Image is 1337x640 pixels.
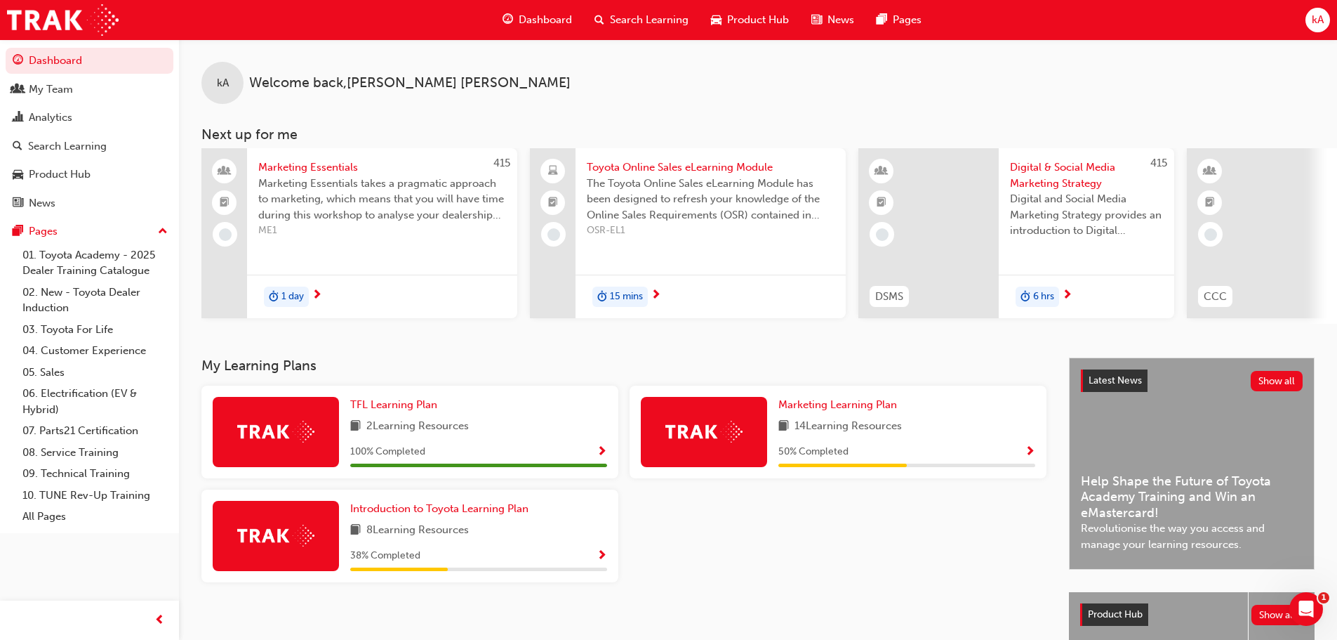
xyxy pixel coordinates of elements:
a: 02. New - Toyota Dealer Induction [17,282,173,319]
a: 07. Parts21 Certification [17,420,173,442]
span: next-icon [651,289,661,302]
span: chart-icon [13,112,23,124]
span: duration-icon [269,288,279,306]
span: car-icon [13,169,23,181]
span: Digital & Social Media Marketing Strategy [1010,159,1163,191]
span: 15 mins [610,289,643,305]
span: 38 % Completed [350,548,420,564]
a: All Pages [17,506,173,528]
span: book-icon [350,522,361,540]
span: 2 Learning Resources [366,418,469,436]
a: Product Hub [6,162,173,188]
span: next-icon [312,289,322,302]
div: Product Hub [29,166,91,183]
a: Product HubShow all [1080,603,1303,626]
button: Show Progress [1025,443,1035,461]
div: My Team [29,81,73,98]
a: Introduction to Toyota Learning Plan [350,501,534,517]
button: Pages [6,218,173,244]
span: duration-icon [597,288,607,306]
a: Dashboard [6,48,173,74]
span: booktick-icon [877,194,886,212]
span: learningRecordVerb_NONE-icon [1204,228,1217,241]
span: car-icon [711,11,721,29]
span: 415 [1150,157,1167,169]
span: booktick-icon [1205,194,1215,212]
a: 04. Customer Experience [17,340,173,362]
a: Latest NewsShow all [1081,370,1303,392]
span: up-icon [158,223,168,241]
span: OSR-EL1 [587,223,834,239]
a: 01. Toyota Academy - 2025 Dealer Training Catalogue [17,244,173,282]
a: 06. Electrification (EV & Hybrid) [17,383,173,420]
span: search-icon [594,11,604,29]
a: pages-iconPages [865,6,933,34]
span: laptop-icon [548,162,558,181]
a: 415DSMSDigital & Social Media Marketing StrategyDigital and Social Media Marketing Strategy provi... [858,148,1174,318]
span: Marketing Essentials [258,159,506,176]
span: Welcome back , [PERSON_NAME] [PERSON_NAME] [249,75,571,91]
button: Show Progress [597,443,607,461]
span: guage-icon [13,55,23,67]
span: Search Learning [610,12,689,28]
span: learningRecordVerb_NONE-icon [547,228,560,241]
span: The Toyota Online Sales eLearning Module has been designed to refresh your knowledge of the Onlin... [587,176,834,223]
span: people-icon [220,162,230,181]
span: booktick-icon [548,194,558,212]
a: Latest NewsShow allHelp Shape the Future of Toyota Academy Training and Win an eMastercard!Revolu... [1069,358,1315,570]
span: 14 Learning Resources [794,418,902,436]
button: kA [1305,8,1330,32]
span: CCC [1204,289,1227,305]
span: 8 Learning Resources [366,522,469,540]
div: Analytics [29,110,72,126]
span: Show Progress [1025,446,1035,459]
span: 50 % Completed [778,444,849,460]
div: News [29,195,55,211]
a: 09. Technical Training [17,463,173,485]
a: Search Learning [6,133,173,159]
a: car-iconProduct Hub [700,6,800,34]
h3: My Learning Plans [201,358,1046,374]
span: news-icon [811,11,822,29]
span: Marketing Essentials takes a pragmatic approach to marketing, which means that you will have time... [258,176,506,223]
span: Show Progress [597,550,607,563]
a: 10. TUNE Rev-Up Training [17,485,173,507]
h3: Next up for me [179,126,1337,143]
span: learningResourceType_INSTRUCTOR_LED-icon [877,162,886,181]
a: TFL Learning Plan [350,397,443,413]
span: next-icon [1062,289,1072,302]
span: kA [1312,12,1324,28]
a: guage-iconDashboard [491,6,583,34]
span: Revolutionise the way you access and manage your learning resources. [1081,521,1303,552]
span: Digital and Social Media Marketing Strategy provides an introduction to Digital Marketing and Soc... [1010,191,1163,239]
img: Trak [665,421,743,443]
span: Help Shape the Future of Toyota Academy Training and Win an eMastercard! [1081,474,1303,521]
span: book-icon [350,418,361,436]
span: TFL Learning Plan [350,398,437,411]
a: Analytics [6,105,173,131]
a: search-iconSearch Learning [583,6,700,34]
span: book-icon [778,418,789,436]
a: 415Marketing EssentialsMarketing Essentials takes a pragmatic approach to marketing, which means ... [201,148,517,318]
span: Product Hub [1088,608,1143,620]
span: DSMS [875,289,903,305]
span: Latest News [1089,374,1142,386]
a: 08. Service Training [17,442,173,464]
button: DashboardMy TeamAnalyticsSearch LearningProduct HubNews [6,45,173,218]
span: Pages [893,12,922,28]
span: Product Hub [727,12,789,28]
a: Marketing Learning Plan [778,397,903,413]
span: pages-icon [877,11,887,29]
a: news-iconNews [800,6,865,34]
a: 05. Sales [17,362,173,384]
span: booktick-icon [220,194,230,212]
span: search-icon [13,141,22,153]
span: News [827,12,854,28]
span: learningRecordVerb_NONE-icon [876,228,889,241]
span: ME1 [258,223,506,239]
img: Trak [237,421,314,443]
span: 1 day [281,289,304,305]
img: Trak [237,525,314,547]
span: Marketing Learning Plan [778,398,897,411]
